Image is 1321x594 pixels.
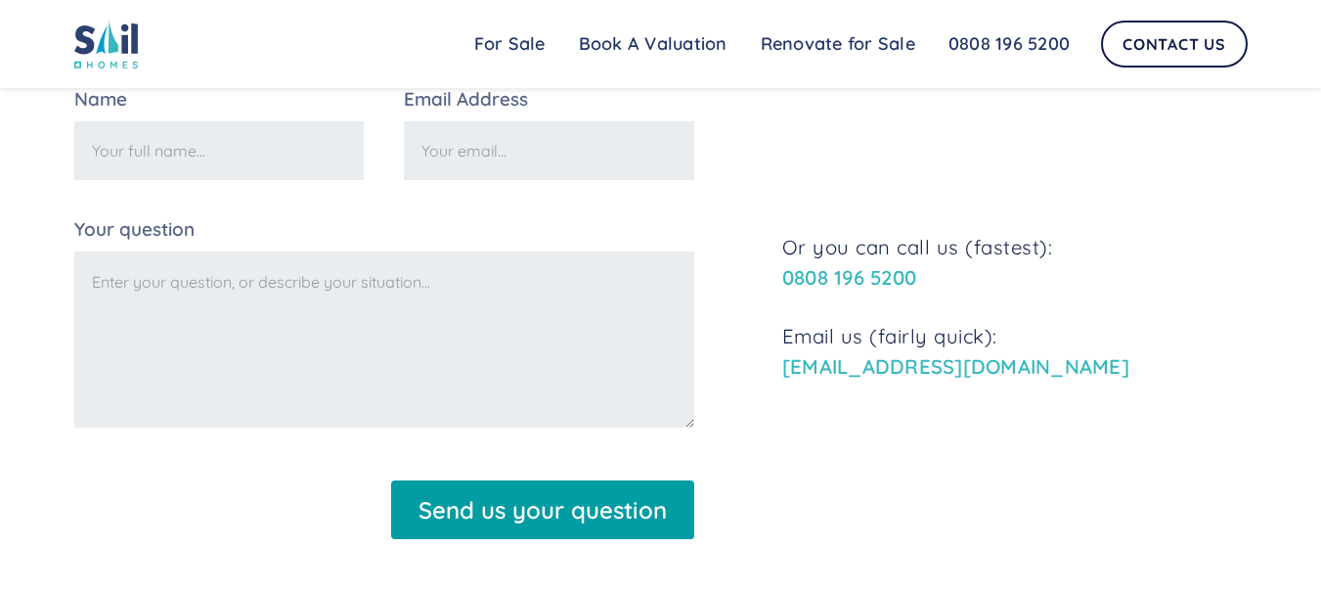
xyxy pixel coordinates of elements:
input: Your full name... [74,121,365,180]
p: Email us (fairly quick): [782,322,1248,382]
img: sail home logo colored [74,20,139,69]
a: For Sale [458,24,562,64]
a: 0808 196 5200 [782,265,916,290]
a: Renovate for Sale [744,24,932,64]
a: [EMAIL_ADDRESS][DOMAIN_NAME] [782,354,1129,379]
label: Name [74,90,365,109]
p: Or you can call us (fastest): [782,233,1248,293]
a: Book A Valuation [562,24,744,64]
form: Email Form [74,90,694,539]
input: Your email... [404,121,694,180]
input: Send us your question [391,480,694,539]
label: Your question [74,220,694,239]
a: Contact Us [1101,21,1248,68]
a: 0808 196 5200 [932,24,1086,64]
label: Email Address [404,90,694,109]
